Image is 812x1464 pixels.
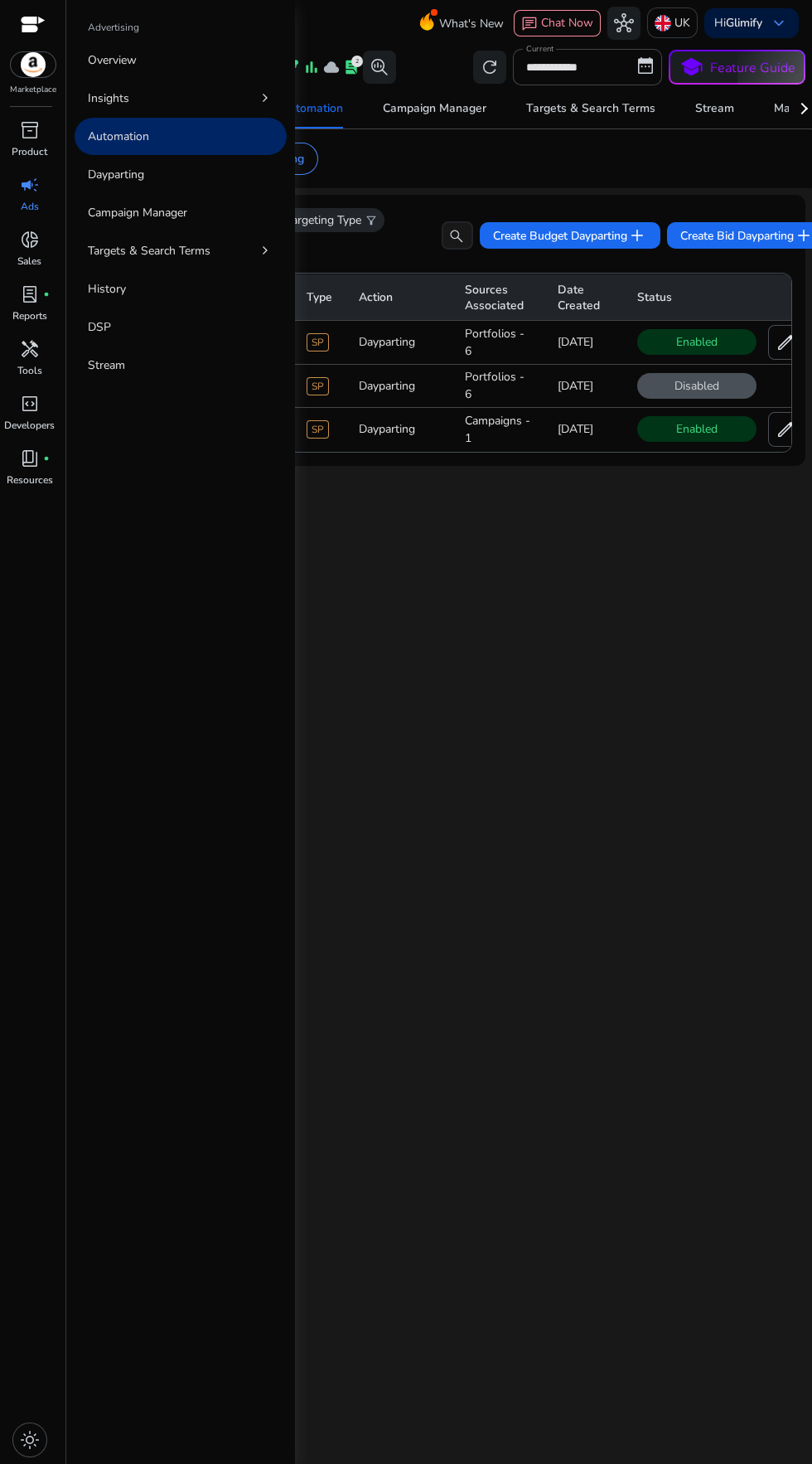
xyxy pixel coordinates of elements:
[21,199,39,214] p: Ads
[346,274,452,321] th: Action
[307,333,329,351] span: SP
[17,254,41,269] p: Sales
[607,7,640,40] button: hub
[637,329,756,355] span: Enabled
[11,52,56,77] img: amazon.svg
[88,20,139,35] p: Advertising
[541,15,593,31] span: Chat Now
[88,51,137,69] p: Overview
[88,204,187,221] p: Campaign Manager
[768,412,803,447] button: edit
[655,15,671,32] img: uk.svg
[7,473,53,487] p: Resources
[88,166,144,183] p: Dayparting
[307,377,329,395] span: SP
[12,308,47,323] p: Reports
[365,214,378,227] span: filter_alt
[88,280,126,298] p: History
[452,364,544,407] td: Portfolios - 6
[637,373,756,399] span: Disabled
[480,57,500,77] span: refresh
[257,90,273,106] span: chevron_right
[88,242,210,259] p: Targets & Search Terms
[473,51,506,84] button: refresh
[43,455,50,462] span: fiber_manual_record
[669,50,805,85] button: schoolFeature Guide
[20,230,40,250] span: donut_small
[286,211,361,229] p: Targeting Type
[20,120,40,140] span: inventory_2
[20,1430,40,1450] span: light_mode
[20,284,40,304] span: lab_profile
[726,15,762,31] b: Glimify
[544,321,624,364] td: [DATE]
[383,103,486,114] div: Campaign Manager
[439,9,504,38] span: What's New
[521,16,538,32] span: chat
[12,144,47,159] p: Product
[679,56,703,80] span: school
[281,103,343,114] div: Automation
[514,10,601,36] button: chatChat Now
[351,56,363,67] div: 2
[346,321,452,364] td: Dayparting
[452,274,544,321] th: Sources Associated
[293,274,346,321] th: Type
[20,175,40,195] span: campaign
[10,84,56,96] p: Marketplace
[346,408,452,451] td: Dayparting
[363,51,396,84] button: search_insights
[346,364,452,407] td: Dayparting
[17,363,42,378] p: Tools
[776,332,795,352] span: edit
[88,356,125,374] p: Stream
[43,291,50,298] span: fiber_manual_record
[257,242,273,259] span: chevron_right
[695,103,734,114] div: Stream
[370,57,389,77] span: search_insights
[544,408,624,451] td: [DATE]
[343,59,360,75] span: lab_profile
[769,13,789,33] span: keyboard_arrow_down
[544,364,624,407] td: [DATE]
[88,90,129,107] p: Insights
[20,339,40,359] span: handyman
[20,448,40,468] span: book_4
[627,225,647,245] span: add
[452,408,544,451] td: Campaigns - 1
[452,321,544,364] td: Portfolios - 6
[710,58,795,78] p: Feature Guide
[303,59,320,75] span: bar_chart
[448,228,465,245] span: search
[776,419,795,439] span: edit
[768,325,803,360] button: edit
[526,103,655,114] div: Targets & Search Terms
[88,318,111,336] p: DSP
[323,59,340,75] span: cloud
[88,128,149,145] p: Automation
[714,17,762,29] p: Hi
[637,416,756,442] span: Enabled
[614,13,634,33] span: hub
[480,222,660,249] button: Create Budget Daypartingadd
[493,225,647,245] span: Create Budget Dayparting
[544,274,624,321] th: Date Created
[4,418,55,433] p: Developers
[307,420,329,439] span: SP
[20,394,40,414] span: code_blocks
[674,8,690,37] p: UK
